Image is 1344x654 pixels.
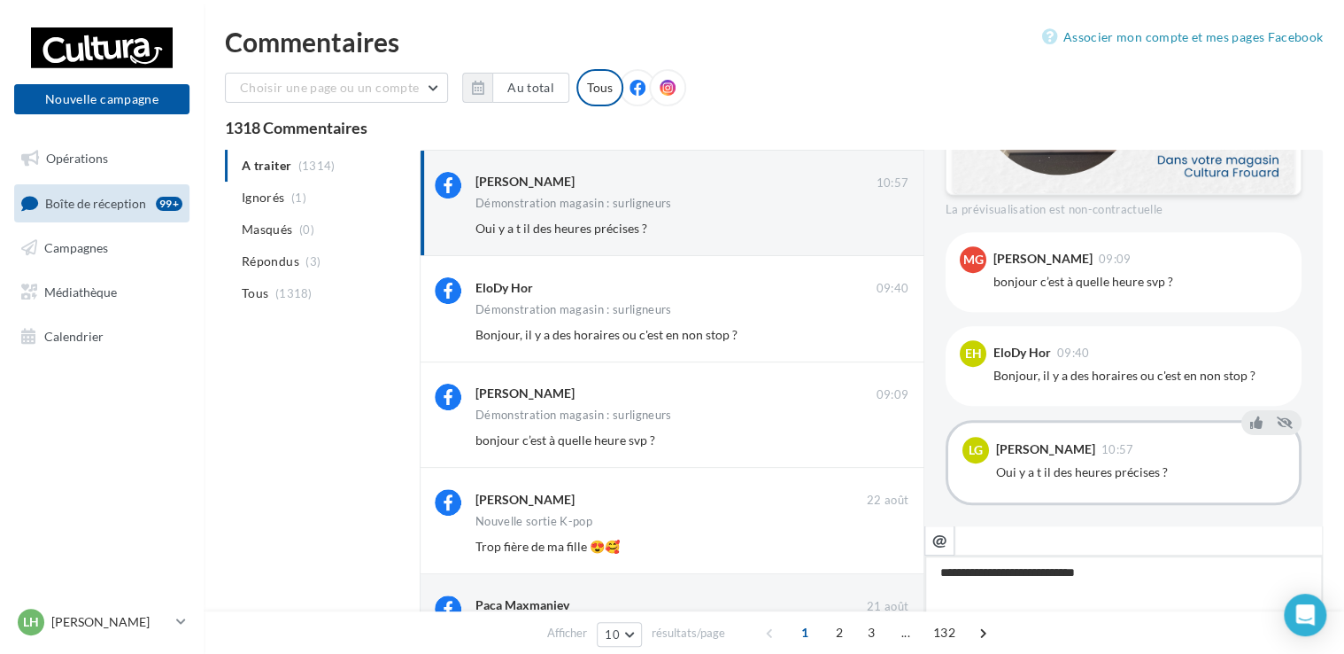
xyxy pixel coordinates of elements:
[475,304,671,315] div: Démonstration magasin : surligneurs
[993,273,1287,291] div: bonjour c’est à quelle heure svp ?
[892,619,920,647] span: ...
[475,491,575,509] div: [PERSON_NAME]
[547,625,587,642] span: Afficher
[291,191,306,205] span: (1)
[44,284,117,300] span: Médiathèque
[876,281,908,297] span: 09:40
[475,596,569,614] div: Paca Maxmaniev
[1057,347,1090,359] span: 09:40
[576,69,623,106] div: Tous
[11,230,193,267] a: Campagnes
[876,175,908,191] span: 10:57
[44,240,108,255] span: Campagnes
[475,173,575,191] div: [PERSON_NAME]
[996,443,1095,455] div: [PERSON_NAME]
[475,279,533,297] div: EloDy Hor
[475,327,738,342] span: Bonjour, il y a des horaires ou c'est en non stop ?
[926,619,962,647] span: 132
[475,432,655,448] span: bonjour c’est à quelle heure svp ?
[867,493,908,509] span: 22 août
[240,80,419,95] span: Choisir une page ou un compte
[225,73,448,103] button: Choisir une page ou un compte
[475,516,592,527] div: Nouvelle sortie K-pop
[475,221,647,236] span: Oui y a t il des heures précises ?
[993,253,1093,265] div: [PERSON_NAME]
[965,345,982,362] span: EH
[1101,444,1134,455] span: 10:57
[597,622,642,647] button: 10
[242,284,268,302] span: Tous
[1284,594,1326,636] div: Open Intercom Messenger
[11,318,193,355] a: Calendrier
[963,251,984,269] span: MG
[51,613,169,631] p: [PERSON_NAME]
[275,286,313,300] span: (1318)
[993,346,1051,359] div: EloDy Hor
[605,627,620,642] span: 10
[791,619,819,647] span: 1
[225,28,1323,55] div: Commentaires
[1099,253,1132,265] span: 09:09
[475,385,575,402] div: [PERSON_NAME]
[462,73,569,103] button: Au total
[492,73,569,103] button: Au total
[652,625,725,642] span: résultats/page
[857,619,885,647] span: 3
[242,189,284,206] span: Ignorés
[993,367,1287,385] div: Bonjour, il y a des horaires ou c'est en non stop ?
[1042,27,1323,48] a: Associer mon compte et mes pages Facebook
[242,221,292,238] span: Masqués
[44,328,104,343] span: Calendrier
[14,84,189,114] button: Nouvelle campagne
[156,197,182,211] div: 99+
[475,539,620,554] span: Trop fière de ma fille 😍🥰
[23,613,39,631] span: LH
[475,198,671,209] div: Démonstration magasin : surligneurs
[825,619,854,647] span: 2
[969,441,983,459] span: LG
[299,222,314,237] span: (0)
[867,599,908,615] span: 21 août
[11,274,193,311] a: Médiathèque
[45,195,146,210] span: Boîte de réception
[11,140,193,177] a: Opérations
[242,253,299,270] span: Répondus
[11,184,193,222] a: Boîte de réception99+
[305,254,321,269] span: (3)
[946,195,1302,218] div: La prévisualisation est non-contractuelle
[14,605,189,639] a: LH [PERSON_NAME]
[475,409,671,421] div: Démonstration magasin : surligneurs
[225,120,1323,136] div: 1318 Commentaires
[996,463,1285,481] div: Oui y a t il des heures précises ?
[46,151,108,166] span: Opérations
[876,387,908,403] span: 09:09
[924,526,954,556] button: @
[932,532,947,548] i: @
